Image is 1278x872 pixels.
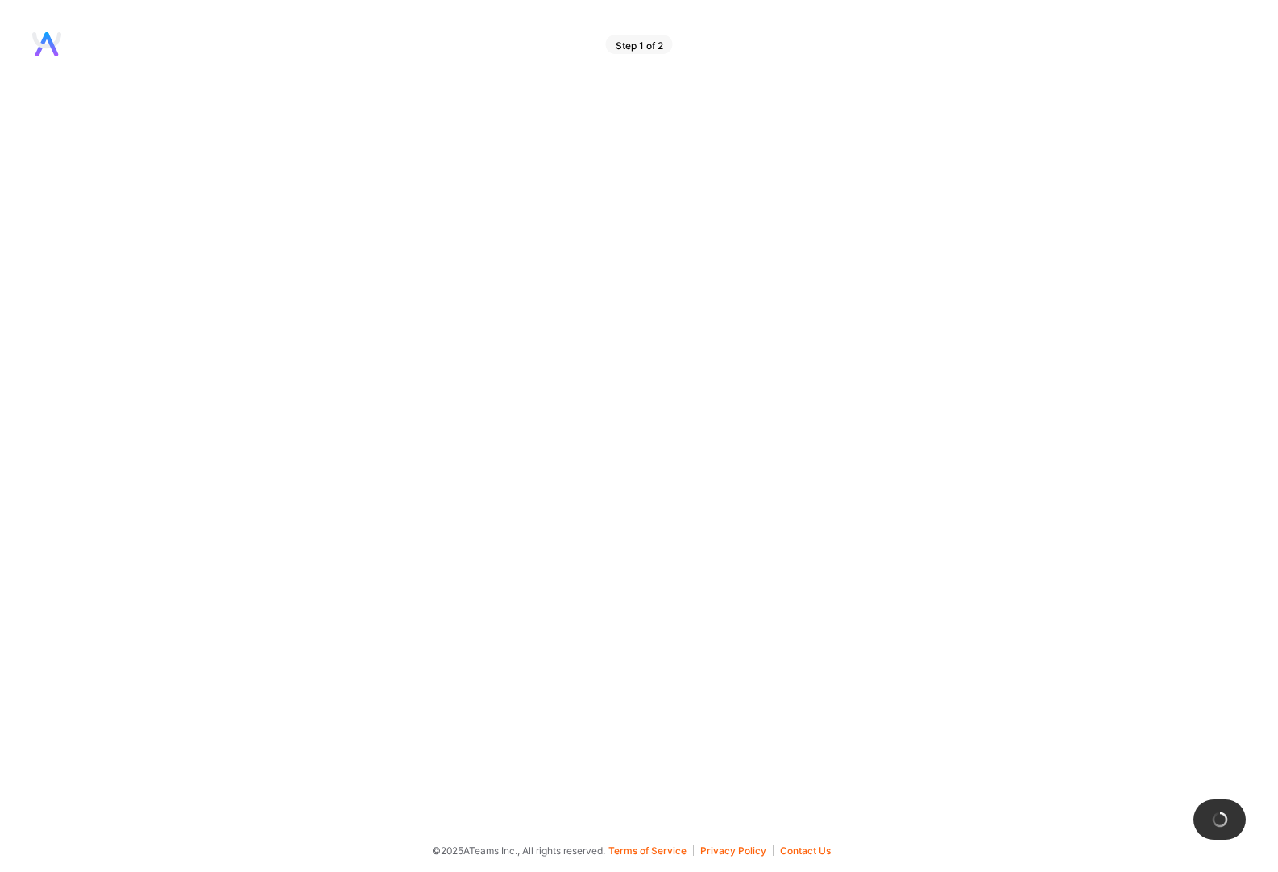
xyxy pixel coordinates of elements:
span: © 2025 ATeams Inc., All rights reserved. [432,842,605,859]
div: Step 1 of 2 [606,35,673,54]
button: Privacy Policy [700,845,774,856]
button: Terms of Service [608,845,694,856]
img: loading [1209,808,1230,830]
button: Contact Us [780,845,831,856]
